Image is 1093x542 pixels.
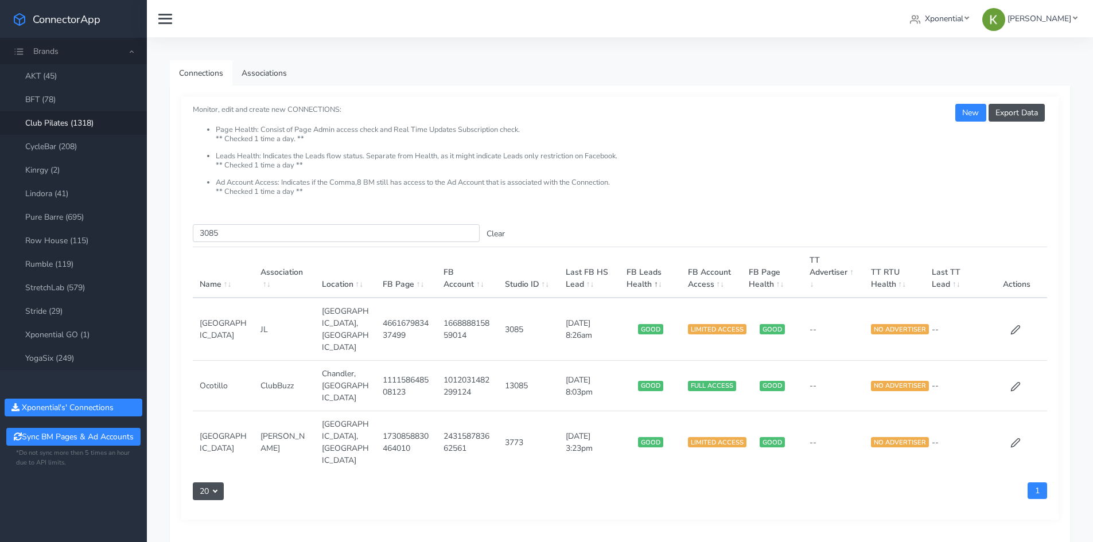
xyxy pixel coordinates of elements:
td: Ocotillo [193,361,254,411]
th: Actions [986,247,1047,298]
span: GOOD [760,324,785,334]
th: TT Advertiser [803,247,863,298]
th: FB Page Health [742,247,803,298]
span: NO ADVERTISER [871,324,929,334]
td: [GEOGRAPHIC_DATA],[GEOGRAPHIC_DATA] [315,411,376,474]
a: [PERSON_NAME] [978,8,1082,29]
th: Location [315,247,376,298]
td: JL [254,298,314,361]
td: 1012031482299124 [437,361,497,411]
span: [PERSON_NAME] [1008,13,1071,24]
span: NO ADVERTISER [871,437,929,447]
button: Export Data [989,104,1045,122]
td: -- [925,361,986,411]
span: GOOD [638,324,663,334]
td: -- [803,411,863,474]
a: 1 [1028,482,1047,499]
th: Name [193,247,254,298]
a: Associations [232,60,296,86]
button: Xponential's' Connections [5,399,142,416]
span: LIMITED ACCESS [688,437,746,447]
th: FB Leads Health [620,247,680,298]
td: -- [925,298,986,361]
small: Monitor, edit and create new CONNECTIONS: [193,95,1047,196]
span: NO ADVERTISER [871,381,929,391]
td: [GEOGRAPHIC_DATA],[GEOGRAPHIC_DATA] [315,298,376,361]
button: 20 [193,482,224,500]
img: Kristine Lee [982,8,1005,31]
th: TT RTU Health [864,247,925,298]
td: [PERSON_NAME] [254,411,314,474]
button: Clear [480,225,512,243]
input: enter text you want to search [193,224,480,242]
td: 243158783662561 [437,411,497,474]
span: GOOD [638,381,663,391]
td: 13085 [498,361,559,411]
td: [GEOGRAPHIC_DATA] [193,298,254,361]
td: -- [925,411,986,474]
td: -- [803,298,863,361]
small: *Do not sync more then 5 times an hour due to API limits. [16,449,131,468]
button: New [955,104,986,122]
td: 3773 [498,411,559,474]
li: Ad Account Access: Indicates if the Comma,8 BM still has access to the Ad Account that is associa... [216,178,1047,196]
span: GOOD [760,381,785,391]
li: Leads Health: Indicates the Leads flow status. Separate from Health, as it might indicate Leads o... [216,152,1047,178]
td: -- [803,361,863,411]
td: 166888815859014 [437,298,497,361]
td: [GEOGRAPHIC_DATA] [193,411,254,474]
td: 1730858830464010 [376,411,437,474]
a: Xponential [905,8,974,29]
li: Page Health: Consist of Page Admin access check and Real Time Updates Subscription check. ** Chec... [216,126,1047,152]
td: [DATE] 8:26am [559,298,620,361]
th: Association [254,247,314,298]
span: LIMITED ACCESS [688,324,746,334]
td: [DATE] 8:03pm [559,361,620,411]
td: [DATE] 3:23pm [559,411,620,474]
th: FB Account Access [681,247,742,298]
th: Studio ID [498,247,559,298]
a: Connections [170,60,232,86]
span: Xponential [925,13,963,24]
span: ConnectorApp [33,12,100,26]
td: 111158648508123 [376,361,437,411]
th: Last TT Lead [925,247,986,298]
th: FB Page [376,247,437,298]
th: FB Account [437,247,497,298]
td: Chandler,[GEOGRAPHIC_DATA] [315,361,376,411]
button: Sync BM Pages & Ad Accounts [6,428,140,446]
span: GOOD [638,437,663,447]
span: GOOD [760,437,785,447]
td: ClubBuzz [254,361,314,411]
th: Last FB HS Lead [559,247,620,298]
span: Brands [33,46,59,57]
span: FULL ACCESS [688,381,736,391]
td: 3085 [498,298,559,361]
td: 466167983437499 [376,298,437,361]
